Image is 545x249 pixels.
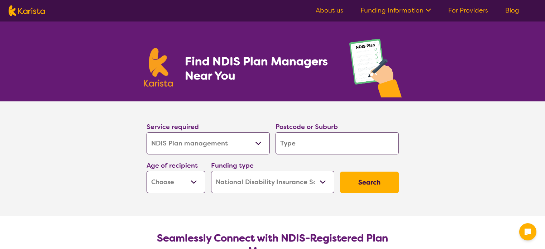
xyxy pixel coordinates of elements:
[147,123,199,131] label: Service required
[211,161,254,170] label: Funding type
[9,5,45,16] img: Karista logo
[147,161,198,170] label: Age of recipient
[505,6,519,15] a: Blog
[185,54,335,83] h1: Find NDIS Plan Managers Near You
[316,6,343,15] a: About us
[144,48,173,87] img: Karista logo
[448,6,488,15] a: For Providers
[276,123,338,131] label: Postcode or Suburb
[276,132,399,154] input: Type
[340,172,399,193] button: Search
[360,6,431,15] a: Funding Information
[349,39,402,101] img: plan-management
